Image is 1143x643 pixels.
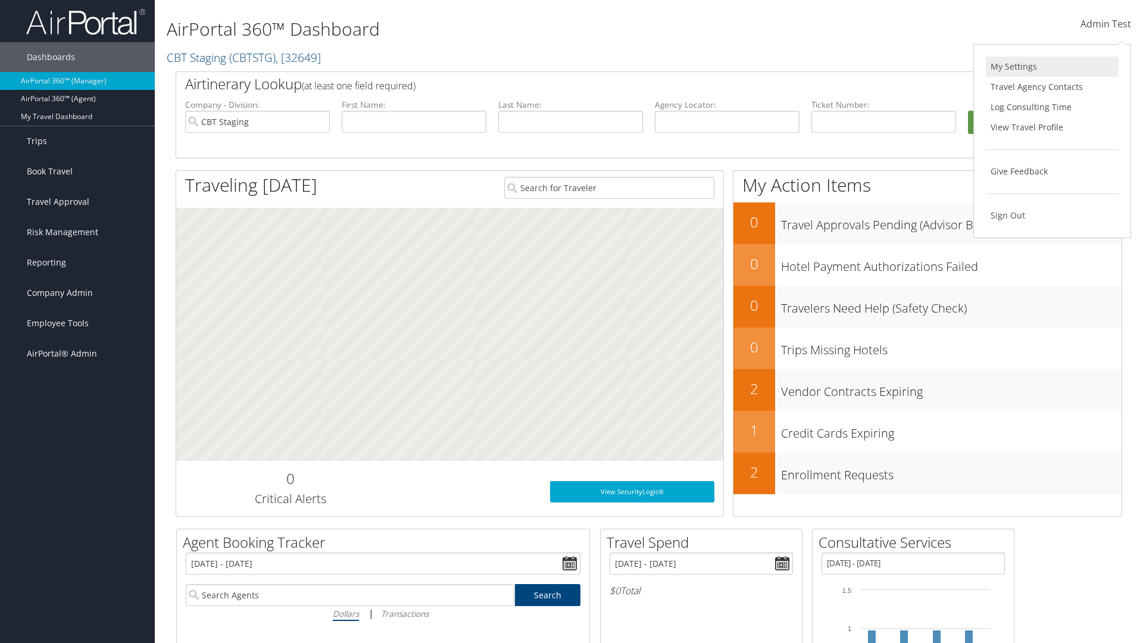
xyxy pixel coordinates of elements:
[498,99,643,111] label: Last Name:
[781,294,1122,317] h3: Travelers Need Help (Safety Check)
[27,278,93,308] span: Company Admin
[167,17,810,42] h1: AirPortal 360™ Dashboard
[27,339,97,369] span: AirPortal® Admin
[733,411,1122,452] a: 1Credit Cards Expiring
[185,74,1034,94] h2: Airtinerary Lookup
[819,532,1014,553] h2: Consultative Services
[733,462,775,482] h2: 2
[986,117,1119,138] a: View Travel Profile
[733,295,775,316] h2: 0
[733,286,1122,327] a: 0Travelers Need Help (Safety Check)
[842,587,851,594] tspan: 1.5
[27,42,75,72] span: Dashboards
[848,625,851,632] tspan: 1
[550,481,714,502] a: View SecurityLogic®
[733,327,1122,369] a: 0Trips Missing Hotels
[185,491,395,507] h3: Critical Alerts
[302,79,416,92] span: (at least one field required)
[781,377,1122,400] h3: Vendor Contracts Expiring
[276,49,321,65] span: , [ 32649 ]
[27,126,47,156] span: Trips
[27,217,98,247] span: Risk Management
[781,461,1122,483] h3: Enrollment Requests
[185,469,395,489] h2: 0
[186,606,580,621] div: |
[229,49,276,65] span: ( CBTSTG )
[781,419,1122,442] h3: Credit Cards Expiring
[811,99,956,111] label: Ticket Number:
[607,532,802,553] h2: Travel Spend
[733,212,775,232] h2: 0
[183,532,589,553] h2: Agent Booking Tracker
[655,99,800,111] label: Agency Locator:
[733,202,1122,244] a: 0Travel Approvals Pending (Advisor Booked)
[381,608,429,619] i: Transactions
[986,57,1119,77] a: My Settings
[185,173,317,198] h1: Traveling [DATE]
[333,608,359,619] i: Dollars
[185,99,330,111] label: Company - Division:
[186,584,514,606] input: Search Agents
[504,177,714,199] input: Search for Traveler
[26,8,145,36] img: airportal-logo.png
[167,49,321,65] a: CBT Staging
[781,336,1122,358] h3: Trips Missing Hotels
[968,111,1113,135] button: Search
[733,254,775,274] h2: 0
[610,584,793,597] h6: Total
[733,173,1122,198] h1: My Action Items
[1080,17,1131,30] span: Admin Test
[733,337,775,357] h2: 0
[733,244,1122,286] a: 0Hotel Payment Authorizations Failed
[27,248,66,277] span: Reporting
[986,77,1119,97] a: Travel Agency Contacts
[1080,6,1131,43] a: Admin Test
[733,379,775,399] h2: 2
[781,252,1122,275] h3: Hotel Payment Authorizations Failed
[27,187,89,217] span: Travel Approval
[27,157,73,186] span: Book Travel
[342,99,486,111] label: First Name:
[27,308,89,338] span: Employee Tools
[733,420,775,441] h2: 1
[986,161,1119,182] a: Give Feedback
[515,584,581,606] a: Search
[986,205,1119,226] a: Sign Out
[733,452,1122,494] a: 2Enrollment Requests
[733,369,1122,411] a: 2Vendor Contracts Expiring
[781,211,1122,233] h3: Travel Approvals Pending (Advisor Booked)
[986,97,1119,117] a: Log Consulting Time
[610,584,620,597] span: $0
